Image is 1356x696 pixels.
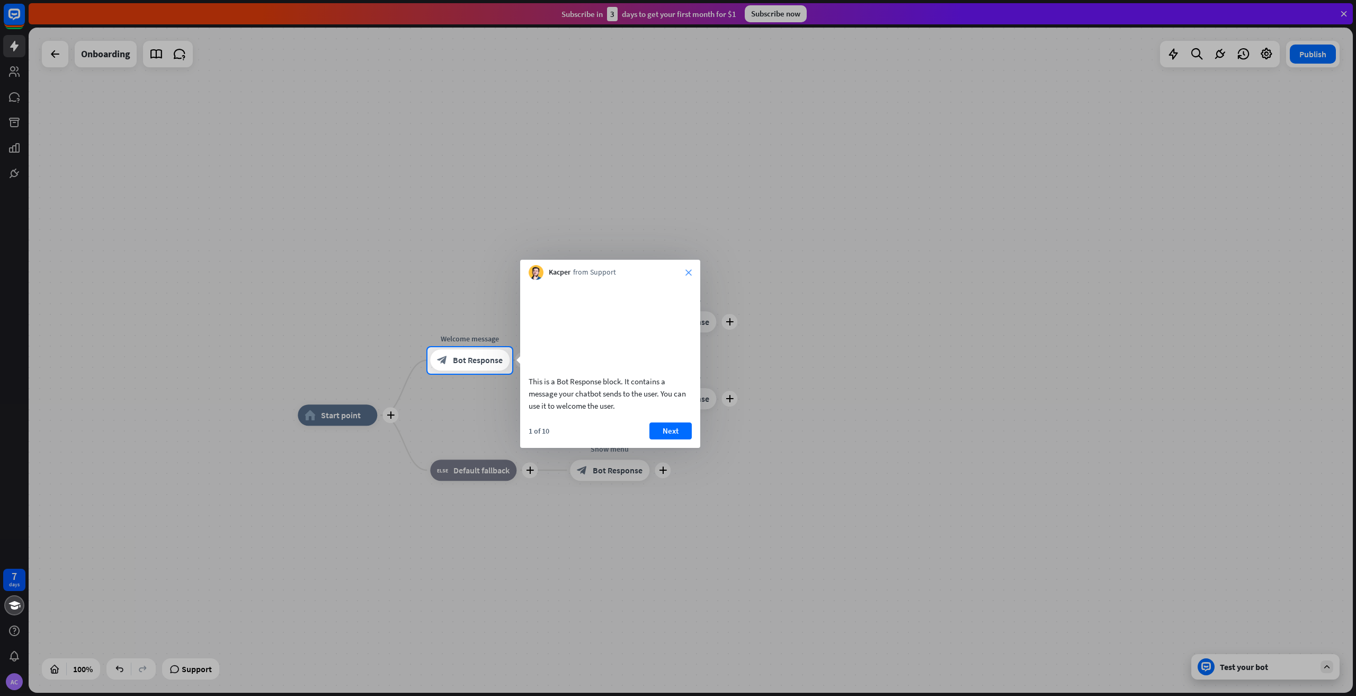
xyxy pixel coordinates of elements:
span: from Support [573,267,616,278]
button: Open LiveChat chat widget [8,4,40,36]
i: block_bot_response [437,355,448,366]
span: Bot Response [453,355,503,366]
i: close [685,269,692,276]
span: Kacper [549,267,570,278]
div: This is a Bot Response block. It contains a message your chatbot sends to the user. You can use i... [529,375,692,412]
div: 1 of 10 [529,426,549,436]
button: Next [649,422,692,439]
